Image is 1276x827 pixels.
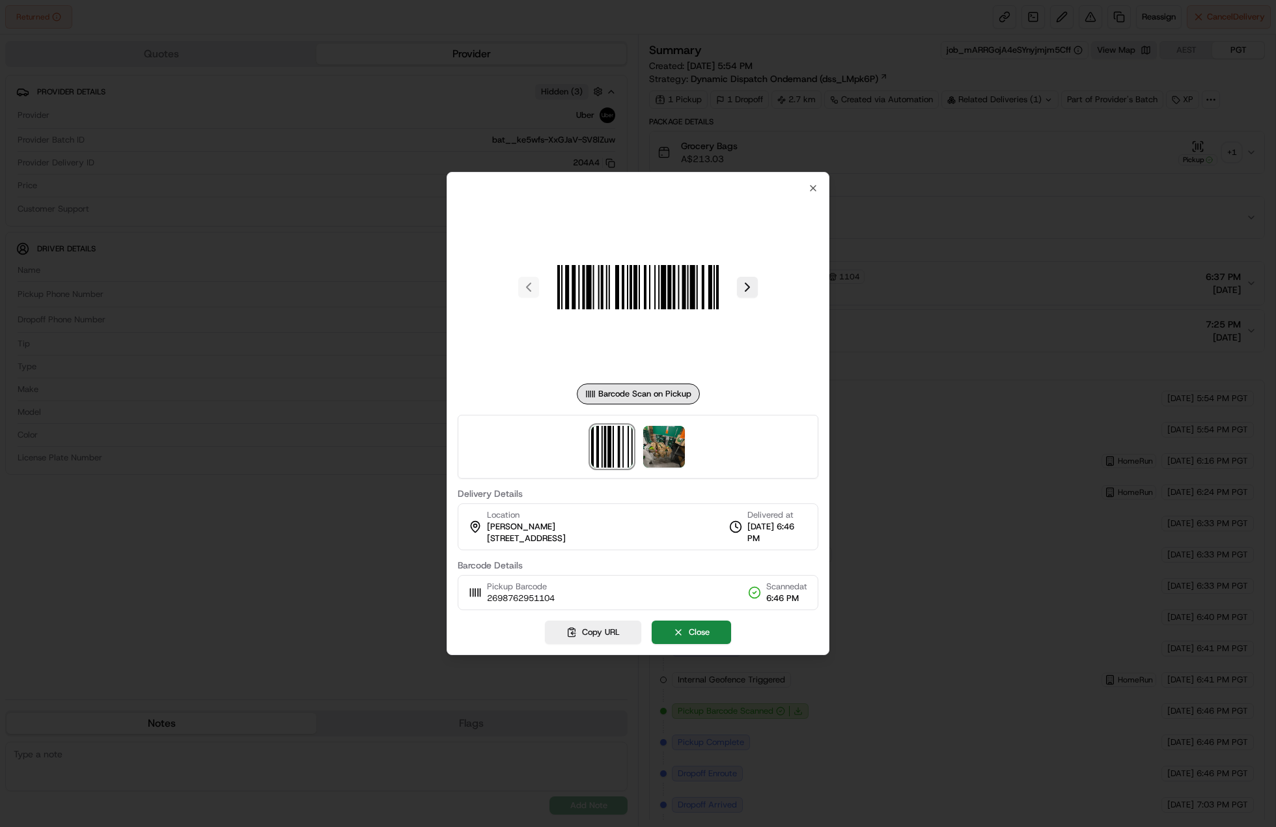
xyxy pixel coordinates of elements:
span: 6:46 PM [766,593,807,604]
div: Barcode Scan on Pickup [577,384,700,404]
img: barcode_scan_on_pickup image [544,193,732,381]
span: Scanned at [766,581,807,593]
span: Location [487,509,520,521]
span: 2698762951104 [487,593,555,604]
span: [PERSON_NAME] [487,521,555,533]
label: Delivery Details [458,489,818,498]
span: [DATE] 6:46 PM [747,521,807,544]
img: photo_proof_of_delivery image [643,426,685,468]
span: Pickup Barcode [487,581,555,593]
span: Delivered at [747,509,807,521]
label: Barcode Details [458,561,818,570]
img: barcode_scan_on_pickup image [591,426,633,468]
button: Close [652,621,731,644]
span: [STREET_ADDRESS] [487,533,566,544]
button: Copy URL [545,621,641,644]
